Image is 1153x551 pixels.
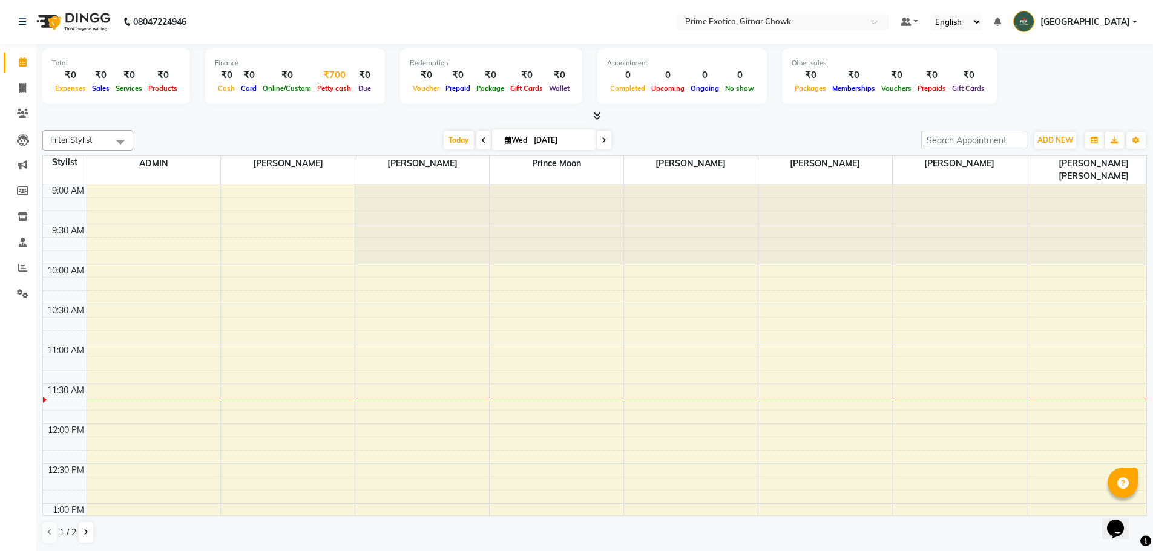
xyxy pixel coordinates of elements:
[215,58,375,68] div: Finance
[878,84,915,93] span: Vouchers
[410,68,442,82] div: ₹0
[444,131,474,149] span: Today
[113,68,145,82] div: ₹0
[45,344,87,357] div: 11:00 AM
[52,58,180,68] div: Total
[113,84,145,93] span: Services
[949,84,988,93] span: Gift Cards
[607,68,648,82] div: 0
[50,135,93,145] span: Filter Stylist
[45,424,87,437] div: 12:00 PM
[50,504,87,517] div: 1:00 PM
[410,84,442,93] span: Voucher
[52,84,89,93] span: Expenses
[260,84,314,93] span: Online/Custom
[215,68,238,82] div: ₹0
[1040,16,1130,28] span: [GEOGRAPHIC_DATA]
[260,68,314,82] div: ₹0
[442,68,473,82] div: ₹0
[89,68,113,82] div: ₹0
[688,68,722,82] div: 0
[792,58,988,68] div: Other sales
[648,68,688,82] div: 0
[722,68,757,82] div: 0
[648,84,688,93] span: Upcoming
[314,84,354,93] span: Petty cash
[238,68,260,82] div: ₹0
[45,384,87,397] div: 11:30 AM
[1102,503,1141,539] iframe: chat widget
[45,264,87,277] div: 10:00 AM
[502,135,530,145] span: Wed
[50,184,87,197] div: 9:00 AM
[607,58,757,68] div: Appointment
[829,68,878,82] div: ₹0
[145,84,180,93] span: Products
[1034,132,1076,149] button: ADD NEW
[354,68,375,82] div: ₹0
[133,5,186,39] b: 08047224946
[221,156,355,171] span: [PERSON_NAME]
[314,68,354,82] div: ₹700
[490,156,623,171] span: Prince moon
[607,84,648,93] span: Completed
[50,224,87,237] div: 9:30 AM
[792,84,829,93] span: Packages
[792,68,829,82] div: ₹0
[45,464,87,477] div: 12:30 PM
[624,156,758,171] span: [PERSON_NAME]
[355,84,374,93] span: Due
[43,156,87,169] div: Stylist
[238,84,260,93] span: Card
[473,84,507,93] span: Package
[949,68,988,82] div: ₹0
[915,84,949,93] span: Prepaids
[442,84,473,93] span: Prepaid
[89,84,113,93] span: Sales
[410,58,573,68] div: Redemption
[87,156,221,171] span: ADMIN
[215,84,238,93] span: Cash
[59,526,76,539] span: 1 / 2
[31,5,114,39] img: logo
[915,68,949,82] div: ₹0
[507,68,546,82] div: ₹0
[530,131,591,149] input: 2025-09-03
[893,156,1027,171] span: [PERSON_NAME]
[1037,135,1073,145] span: ADD NEW
[45,304,87,317] div: 10:30 AM
[758,156,892,171] span: [PERSON_NAME]
[546,84,573,93] span: Wallet
[829,84,878,93] span: Memberships
[921,131,1027,149] input: Search Appointment
[878,68,915,82] div: ₹0
[473,68,507,82] div: ₹0
[145,68,180,82] div: ₹0
[355,156,489,171] span: [PERSON_NAME]
[546,68,573,82] div: ₹0
[1013,11,1034,32] img: Chandrapur
[507,84,546,93] span: Gift Cards
[52,68,89,82] div: ₹0
[688,84,722,93] span: Ongoing
[722,84,757,93] span: No show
